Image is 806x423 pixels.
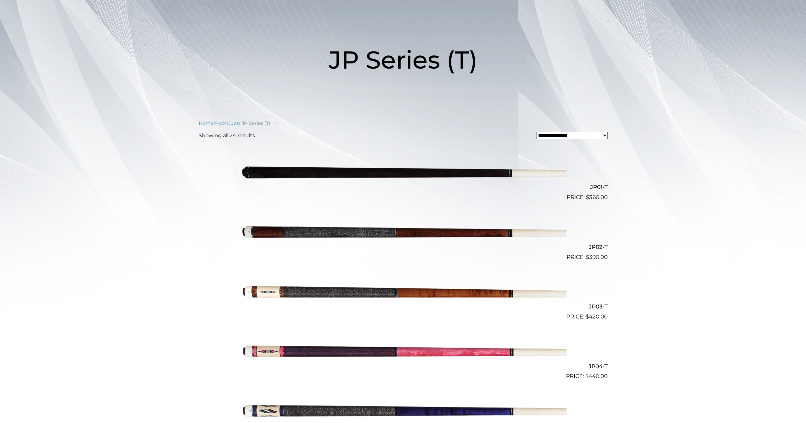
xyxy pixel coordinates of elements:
img: JP02-T [240,204,567,259]
span: $ [585,373,589,379]
span: $ [586,313,589,320]
bdi: 390.00 [586,254,608,260]
a: Home [199,120,214,126]
span: $ [586,254,589,260]
bdi: 360.00 [586,194,608,200]
h2: JP04-T [199,360,608,372]
a: JP04-T $440.00 [199,324,608,381]
img: JP03-T [240,264,567,318]
a: JP01-T $360.00 [199,145,608,202]
select: Shop order [536,132,608,139]
img: JP04-T [240,324,567,378]
img: JP01-T [240,145,567,199]
bdi: 420.00 [586,313,608,320]
span: JP Series (T) [329,45,478,75]
h2: JP03-T [199,301,608,313]
p: Showing all 24 results [199,132,255,139]
nav: Breadcrumb [199,120,608,127]
a: JP02-T $390.00 [199,204,608,261]
a: JP03-T $420.00 [199,264,608,321]
a: Pool Cues [215,120,239,126]
span: $ [586,194,589,200]
h2: JP01-T [199,181,608,193]
h2: JP02-T [199,241,608,253]
bdi: 440.00 [585,373,608,379]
